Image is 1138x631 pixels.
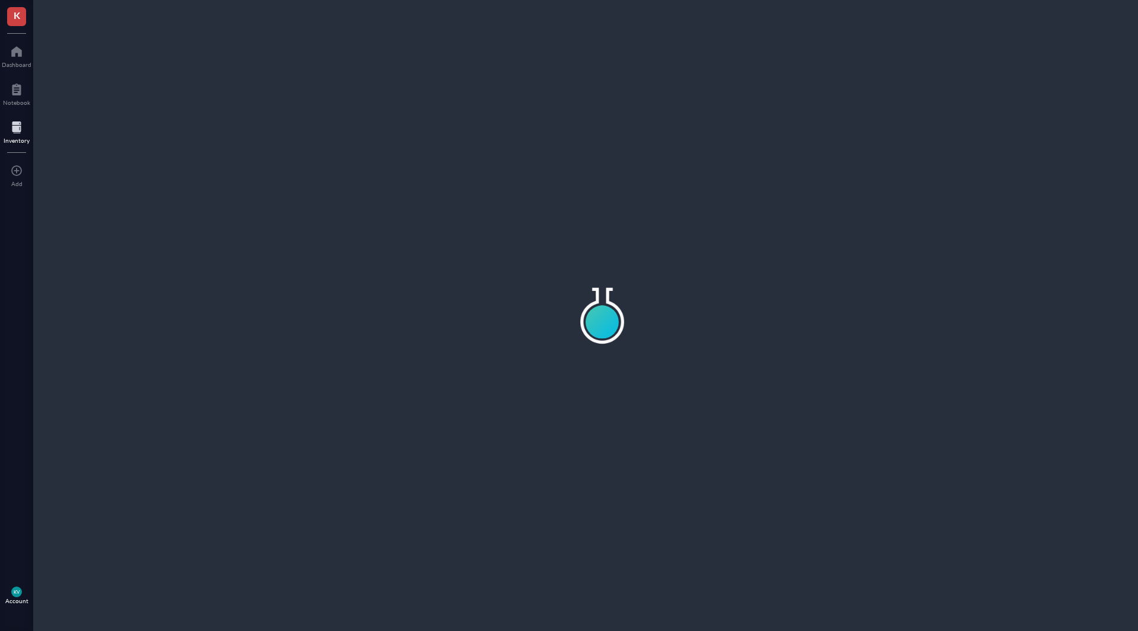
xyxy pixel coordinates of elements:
a: Notebook [3,80,30,106]
div: Add [11,180,23,187]
a: Dashboard [2,42,31,68]
a: Inventory [4,118,30,144]
div: Notebook [3,99,30,106]
div: Account [5,597,28,604]
span: KV [14,589,20,594]
div: Inventory [4,137,30,144]
div: Dashboard [2,61,31,68]
span: K [14,8,20,23]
